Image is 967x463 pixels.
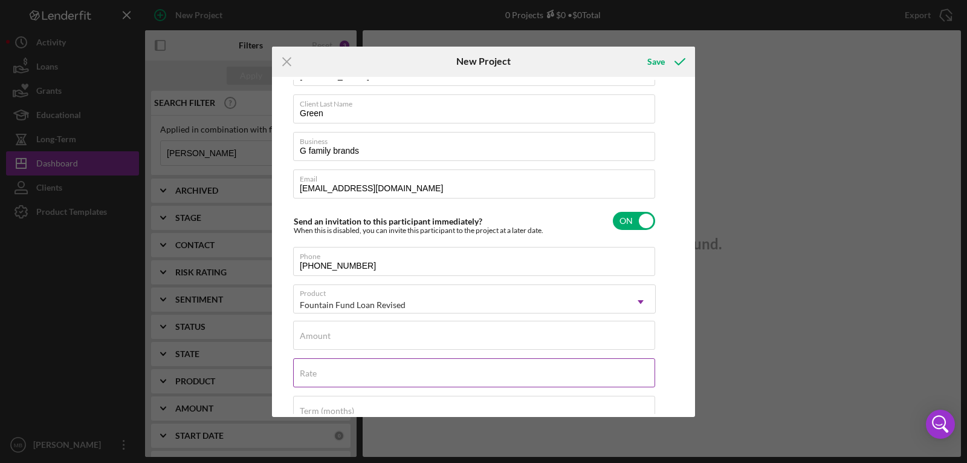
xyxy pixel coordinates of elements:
[300,170,655,183] label: Email
[647,50,665,74] div: Save
[300,369,317,378] label: Rate
[300,331,331,341] label: Amount
[294,226,543,235] div: When this is disabled, you can invite this participant to the project at a later date.
[926,410,955,439] div: Open Intercom Messenger
[635,50,695,74] button: Save
[456,56,511,67] h6: New Project
[300,406,354,416] label: Term (months)
[300,133,655,146] label: Business
[300,95,655,108] label: Client Last Name
[300,248,655,261] label: Phone
[294,216,482,226] label: Send an invitation to this participant immediately?
[300,300,406,310] div: Fountain Fund Loan Revised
